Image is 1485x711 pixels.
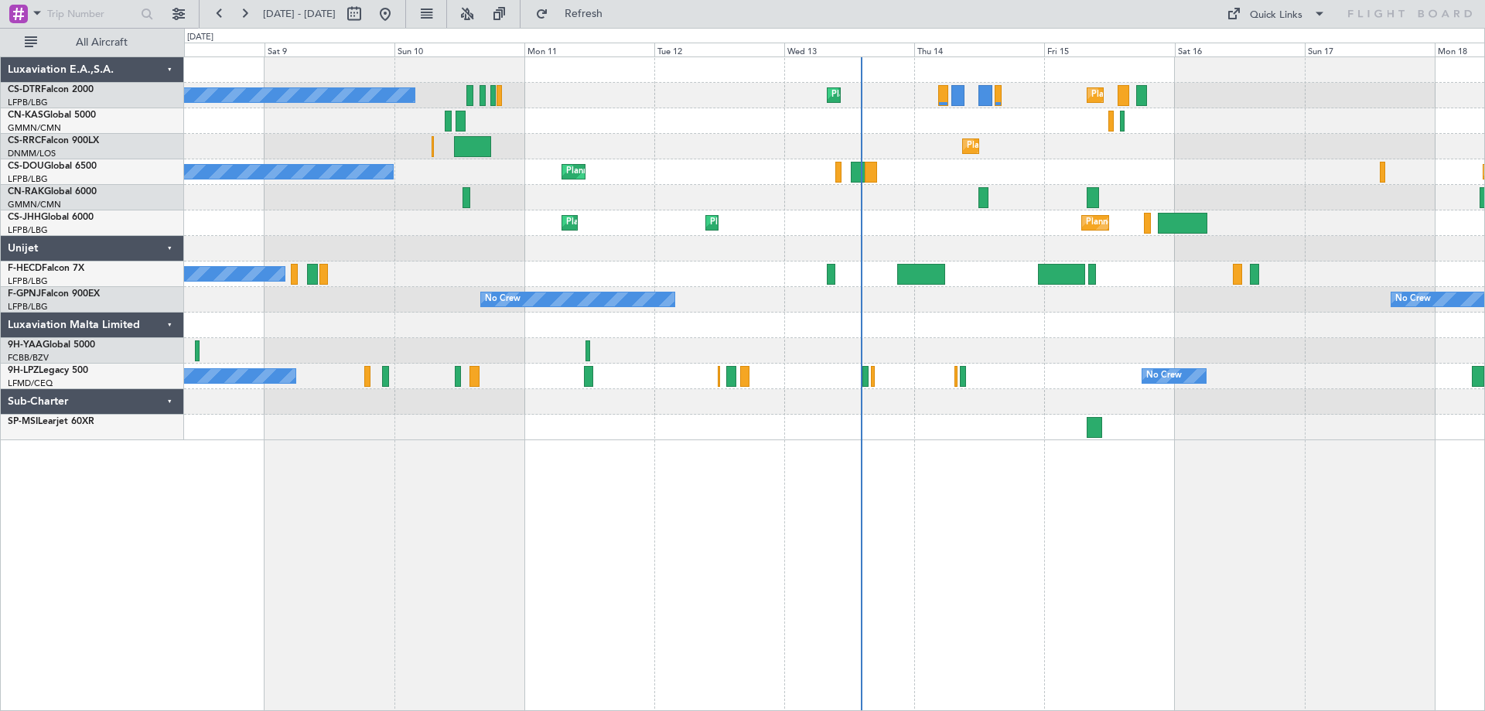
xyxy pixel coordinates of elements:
div: No Crew [485,288,521,311]
span: CN-RAK [8,187,44,197]
span: F-HECD [8,264,42,273]
span: [DATE] - [DATE] [263,7,336,21]
a: CN-KASGlobal 5000 [8,111,96,120]
div: Sat 9 [265,43,394,56]
a: DNMM/LOS [8,148,56,159]
a: F-GPNJFalcon 900EX [8,289,100,299]
span: SP-MSI [8,417,38,426]
a: 9H-YAAGlobal 5000 [8,340,95,350]
button: All Aircraft [17,30,168,55]
button: Refresh [528,2,621,26]
div: Mon 11 [524,43,654,56]
div: Sun 17 [1305,43,1435,56]
span: CS-DOU [8,162,44,171]
a: LFPB/LBG [8,301,48,313]
button: Quick Links [1219,2,1333,26]
div: Planned Maint [GEOGRAPHIC_DATA] ([GEOGRAPHIC_DATA]) [1091,84,1335,107]
a: LFPB/LBG [8,224,48,236]
div: Wed 13 [784,43,914,56]
div: Quick Links [1250,8,1302,23]
a: LFPB/LBG [8,173,48,185]
span: 9H-LPZ [8,366,39,375]
a: GMMN/CMN [8,122,61,134]
a: CS-RRCFalcon 900LX [8,136,99,145]
div: Planned Maint Lagos ([PERSON_NAME]) [967,135,1127,158]
div: [DATE] [187,31,213,44]
span: CS-RRC [8,136,41,145]
span: CS-JHH [8,213,41,222]
div: Planned Maint [GEOGRAPHIC_DATA] ([GEOGRAPHIC_DATA]) [1086,211,1330,234]
div: Sat 16 [1175,43,1305,56]
a: CS-DTRFalcon 2000 [8,85,94,94]
input: Trip Number [47,2,136,26]
a: LFPB/LBG [8,97,48,108]
span: CS-DTR [8,85,41,94]
a: CS-JHHGlobal 6000 [8,213,94,222]
a: F-HECDFalcon 7X [8,264,84,273]
div: Tue 12 [654,43,784,56]
a: CN-RAKGlobal 6000 [8,187,97,197]
a: LFMD/CEQ [8,378,53,389]
span: All Aircraft [40,37,163,48]
span: 9H-YAA [8,340,43,350]
a: FCBB/BZV [8,352,49,364]
a: SP-MSILearjet 60XR [8,417,94,426]
div: Planned Maint [GEOGRAPHIC_DATA] ([GEOGRAPHIC_DATA]) [710,211,954,234]
a: LFPB/LBG [8,275,48,287]
a: GMMN/CMN [8,199,61,210]
a: 9H-LPZLegacy 500 [8,366,88,375]
a: CS-DOUGlobal 6500 [8,162,97,171]
span: Refresh [551,9,616,19]
div: Planned Maint [GEOGRAPHIC_DATA] ([GEOGRAPHIC_DATA]) [566,160,810,183]
div: Planned Maint Sofia [831,84,910,107]
div: Thu 14 [914,43,1044,56]
span: F-GPNJ [8,289,41,299]
span: CN-KAS [8,111,43,120]
div: Sun 10 [394,43,524,56]
div: Fri 8 [134,43,264,56]
div: No Crew [1146,364,1182,388]
div: Planned Maint [GEOGRAPHIC_DATA] ([GEOGRAPHIC_DATA]) [566,211,810,234]
div: Fri 15 [1044,43,1174,56]
div: No Crew [1395,288,1431,311]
